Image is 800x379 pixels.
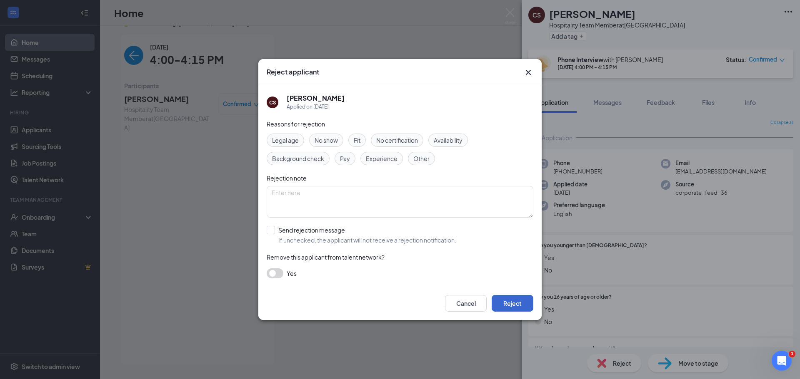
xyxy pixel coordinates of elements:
[492,295,533,312] button: Reject
[315,136,338,145] span: No show
[287,103,345,111] div: Applied on [DATE]
[272,136,299,145] span: Legal age
[366,154,397,163] span: Experience
[789,351,795,357] span: 1
[287,94,345,103] h5: [PERSON_NAME]
[267,67,319,77] h3: Reject applicant
[267,253,385,261] span: Remove this applicant from talent network?
[445,295,487,312] button: Cancel
[523,67,533,77] svg: Cross
[523,67,533,77] button: Close
[287,268,297,278] span: Yes
[272,154,324,163] span: Background check
[354,136,360,145] span: Fit
[267,120,325,128] span: Reasons for rejection
[340,154,350,163] span: Pay
[434,136,462,145] span: Availability
[269,99,276,106] div: CS
[413,154,430,163] span: Other
[376,136,418,145] span: No certification
[772,351,792,371] iframe: Intercom live chat
[267,174,307,182] span: Rejection note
